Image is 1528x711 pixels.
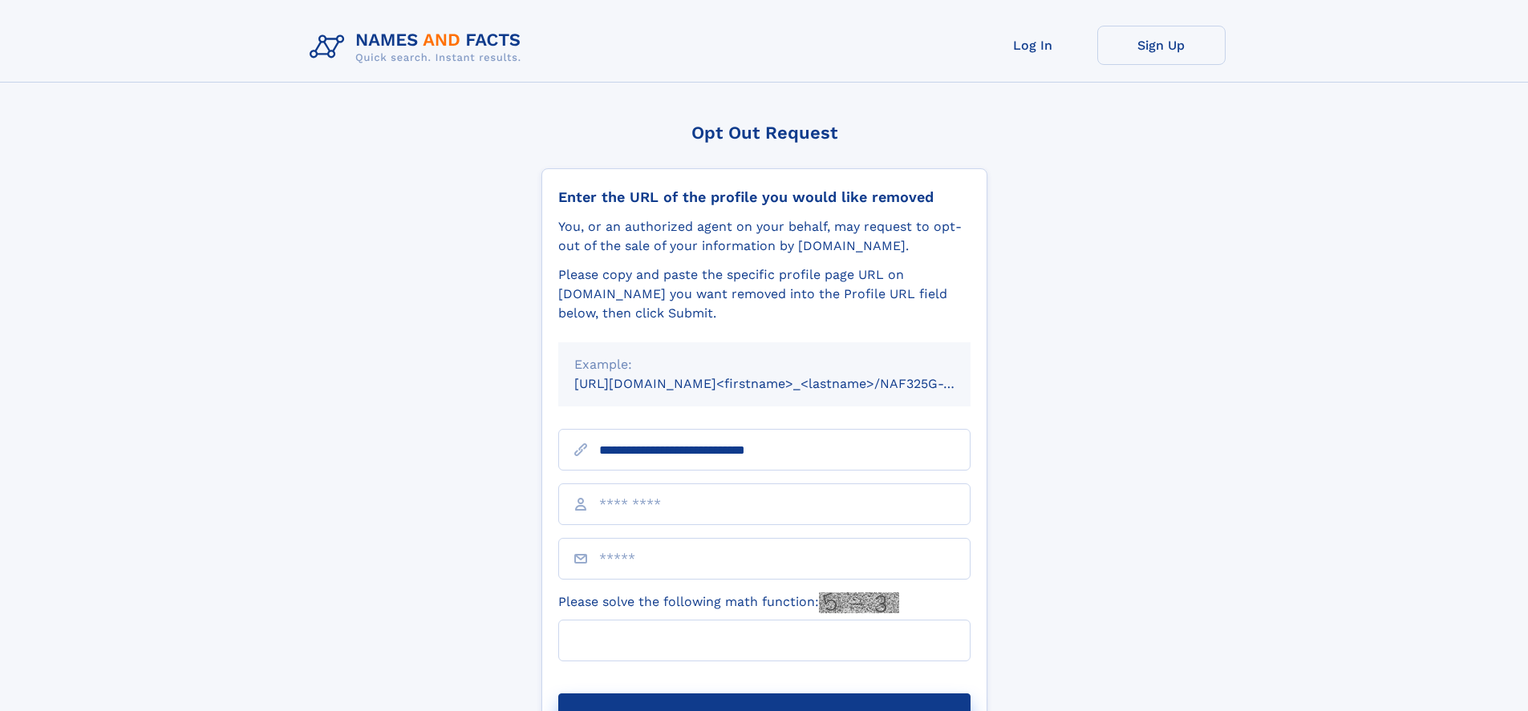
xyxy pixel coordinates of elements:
img: Logo Names and Facts [303,26,534,69]
label: Please solve the following math function: [558,592,899,613]
div: Enter the URL of the profile you would like removed [558,188,971,206]
small: [URL][DOMAIN_NAME]<firstname>_<lastname>/NAF325G-xxxxxxxx [574,376,1001,391]
div: Example: [574,355,954,374]
a: Sign Up [1097,26,1226,65]
div: Opt Out Request [541,123,987,143]
div: You, or an authorized agent on your behalf, may request to opt-out of the sale of your informatio... [558,217,971,256]
a: Log In [969,26,1097,65]
div: Please copy and paste the specific profile page URL on [DOMAIN_NAME] you want removed into the Pr... [558,265,971,323]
